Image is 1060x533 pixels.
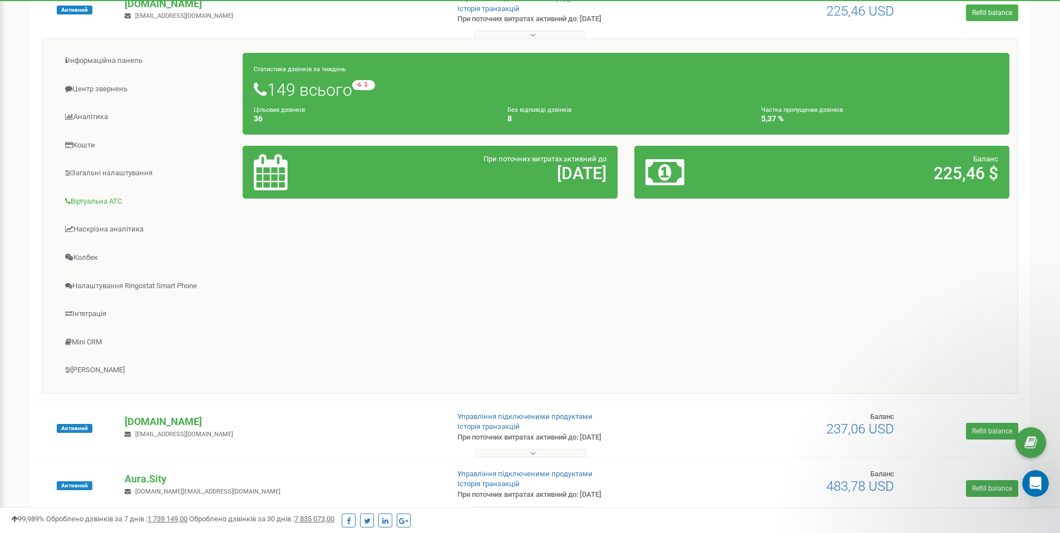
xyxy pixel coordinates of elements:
a: Refill balance [966,480,1018,497]
a: Аналiтика [51,103,243,131]
a: Загальні налаштування [51,160,243,187]
small: Без відповіді дзвінків [507,106,571,113]
a: Центр звернень [51,76,243,103]
span: Оброблено дзвінків за 30 днів : [189,515,334,523]
span: [EMAIL_ADDRESS][DOMAIN_NAME] [135,431,233,438]
a: Історія транзакцій [457,4,520,13]
a: Refill balance [966,4,1018,21]
a: Кошти [51,132,243,159]
span: 483,78 USD [826,478,894,494]
span: Баланс [870,470,894,478]
p: При поточних витратах активний до: [DATE] [457,432,689,443]
button: go back [7,4,28,26]
small: Статистика дзвінків за тиждень [254,66,346,73]
img: Profile image for Oleksandr [47,6,65,24]
a: Refill balance [966,423,1018,440]
a: Інтеграція [51,300,243,328]
a: Управління підключеними продуктами [457,412,593,421]
p: При поточних витратах активний до: [DATE] [457,490,689,500]
img: Profile image for Daria [32,6,50,24]
h2: [DATE] [377,164,607,182]
h4: 36 [254,115,491,123]
span: Активний [57,6,92,14]
a: Колбек [51,244,243,272]
a: Управління підключеними продуктами [457,470,593,478]
div: Закрити [195,4,215,24]
small: Цільових дзвінків [254,106,305,113]
small: Частка пропущених дзвінків [761,106,843,113]
span: Активний [57,424,92,433]
span: 99,989% [11,515,45,523]
small: -6 [352,80,375,90]
h4: 8 [507,115,745,123]
span: [EMAIL_ADDRESS][DOMAIN_NAME] [135,12,233,19]
a: Історія транзакцій [457,480,520,488]
span: Оброблено дзвінків за 7 днів : [46,515,188,523]
button: Надіслати повідомлення… [191,360,209,378]
span: При поточних витратах активний до [484,155,607,163]
span: 225,46 USD [826,3,894,19]
u: 1 739 149,00 [147,515,188,523]
u: 7 835 073,00 [294,515,334,523]
span: Баланс [870,412,894,421]
span: [DOMAIN_NAME][EMAIL_ADDRESS][DOMAIN_NAME] [135,488,280,495]
h1: 149 всього [254,80,998,99]
p: Aura.Sity [125,472,439,486]
a: Налаштування Ringostat Smart Phone [51,273,243,300]
p: до 1 хвилини [94,14,145,25]
h4: 5,37 % [761,115,998,123]
img: Profile image for Yuliia [63,6,81,24]
a: Mini CRM [51,329,243,356]
button: Вибір емодзі [17,364,26,373]
a: Віртуальна АТС [51,188,243,215]
button: Головна [174,4,195,26]
textarea: Повідомлення... [9,341,213,360]
span: Баланс [973,155,998,163]
p: [DOMAIN_NAME] [125,414,439,429]
iframe: Intercom live chat [1022,470,1049,497]
a: Інформаційна панель [51,47,243,75]
h2: 225,46 $ [768,164,998,182]
h1: Ringostat [85,6,127,14]
p: При поточних витратах активний до: [DATE] [457,14,689,24]
span: Активний [57,481,92,490]
a: [PERSON_NAME] [51,357,243,384]
a: Історія транзакцій [457,422,520,431]
a: Наскрізна аналітика [51,216,243,243]
span: 237,06 USD [826,421,894,437]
